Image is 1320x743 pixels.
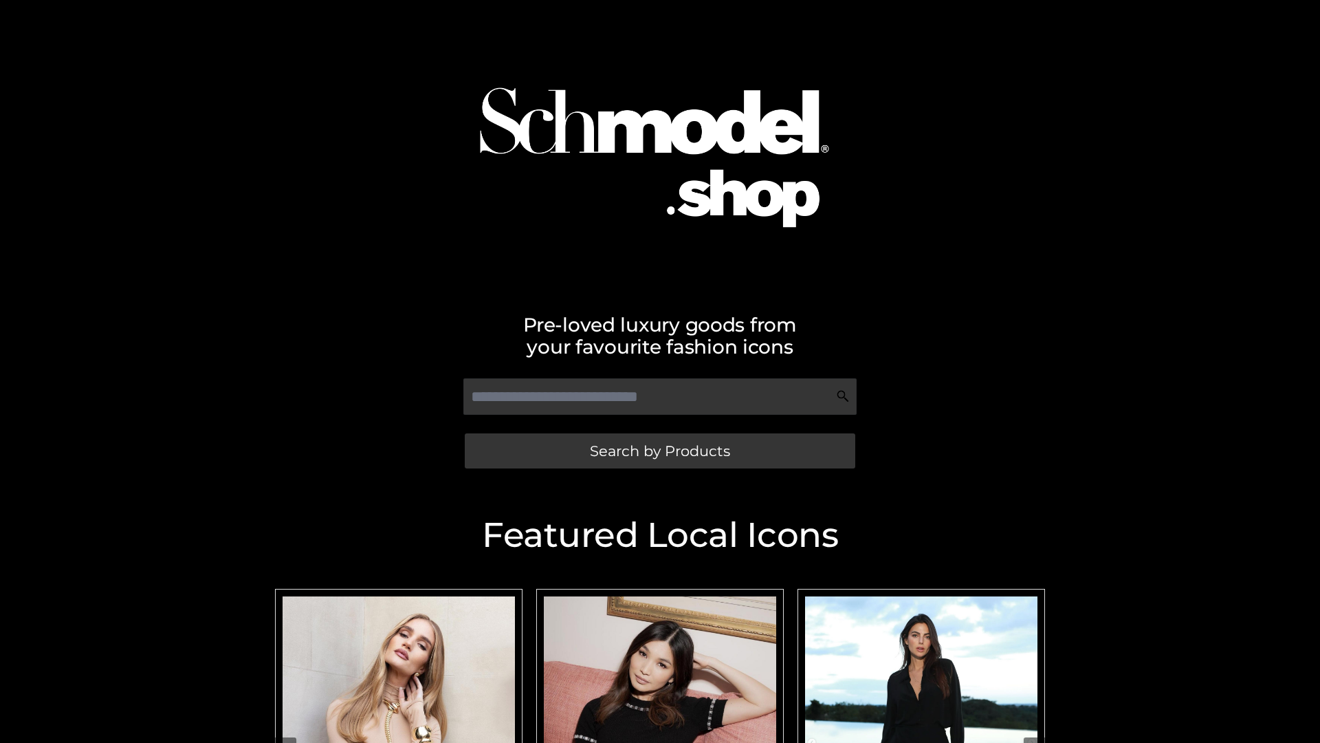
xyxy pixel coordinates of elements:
h2: Pre-loved luxury goods from your favourite fashion icons [268,314,1052,358]
span: Search by Products [590,444,730,458]
h2: Featured Local Icons​ [268,518,1052,552]
a: Search by Products [465,433,855,469]
img: Search Icon [836,389,850,403]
